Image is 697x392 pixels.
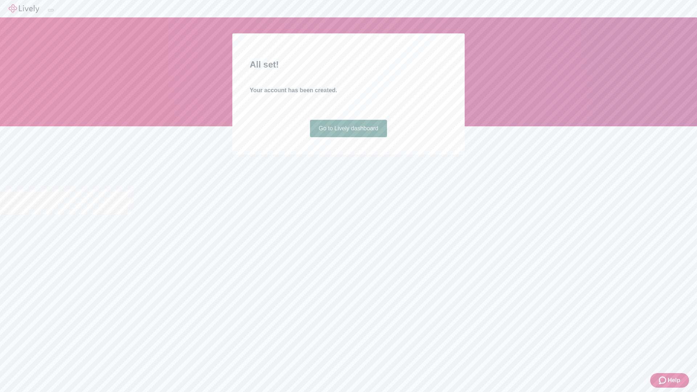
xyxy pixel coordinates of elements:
[250,58,447,71] h2: All set!
[310,120,387,137] a: Go to Lively dashboard
[668,376,680,385] span: Help
[250,86,447,95] h4: Your account has been created.
[9,4,39,13] img: Lively
[48,9,54,11] button: Log out
[659,376,668,385] svg: Zendesk support icon
[650,373,689,388] button: Zendesk support iconHelp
